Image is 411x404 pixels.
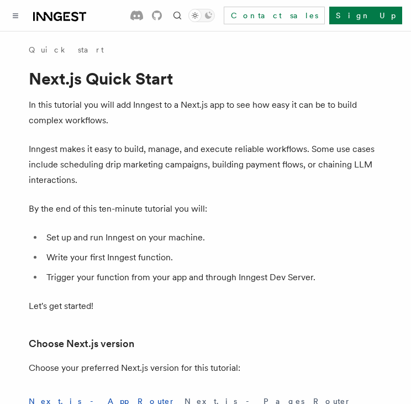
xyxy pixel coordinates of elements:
a: Choose Next.js version [29,336,134,351]
button: Find something... [171,9,184,22]
li: Write your first Inngest function. [43,250,382,265]
button: Toggle dark mode [188,9,215,22]
p: In this tutorial you will add Inngest to a Next.js app to see how easy it can be to build complex... [29,97,382,128]
button: Toggle navigation [9,9,22,22]
p: Choose your preferred Next.js version for this tutorial: [29,360,382,376]
a: Quick start [29,44,104,55]
li: Set up and run Inngest on your machine. [43,230,382,245]
li: Trigger your function from your app and through Inngest Dev Server. [43,270,382,285]
h1: Next.js Quick Start [29,69,382,88]
p: Let's get started! [29,298,382,314]
a: Sign Up [329,7,402,24]
a: Contact sales [224,7,325,24]
p: By the end of this ten-minute tutorial you will: [29,201,382,217]
p: Inngest makes it easy to build, manage, and execute reliable workflows. Some use cases include sc... [29,141,382,188]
